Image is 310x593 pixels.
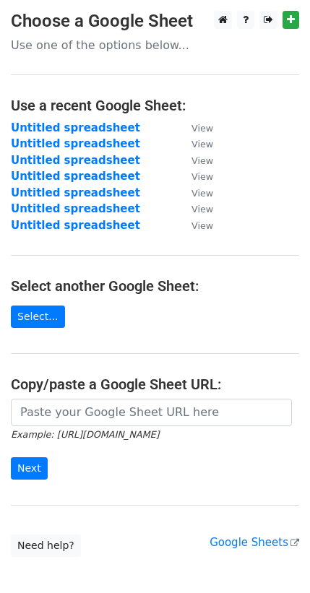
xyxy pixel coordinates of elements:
[191,155,213,166] small: View
[11,97,299,114] h4: Use a recent Google Sheet:
[177,137,213,150] a: View
[177,186,213,199] a: View
[11,38,299,53] p: Use one of the options below...
[11,170,140,183] a: Untitled spreadsheet
[11,429,159,440] small: Example: [URL][DOMAIN_NAME]
[191,139,213,150] small: View
[11,399,292,426] input: Paste your Google Sheet URL here
[177,154,213,167] a: View
[177,170,213,183] a: View
[177,202,213,215] a: View
[210,536,299,549] a: Google Sheets
[11,219,140,232] a: Untitled spreadsheet
[177,219,213,232] a: View
[11,202,140,215] a: Untitled spreadsheet
[11,277,299,295] h4: Select another Google Sheet:
[191,188,213,199] small: View
[11,121,140,134] a: Untitled spreadsheet
[191,220,213,231] small: View
[191,123,213,134] small: View
[11,11,299,32] h3: Choose a Google Sheet
[191,171,213,182] small: View
[11,137,140,150] a: Untitled spreadsheet
[11,376,299,393] h4: Copy/paste a Google Sheet URL:
[177,121,213,134] a: View
[11,154,140,167] a: Untitled spreadsheet
[11,186,140,199] a: Untitled spreadsheet
[191,204,213,215] small: View
[11,457,48,480] input: Next
[11,534,81,557] a: Need help?
[11,306,65,328] a: Select...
